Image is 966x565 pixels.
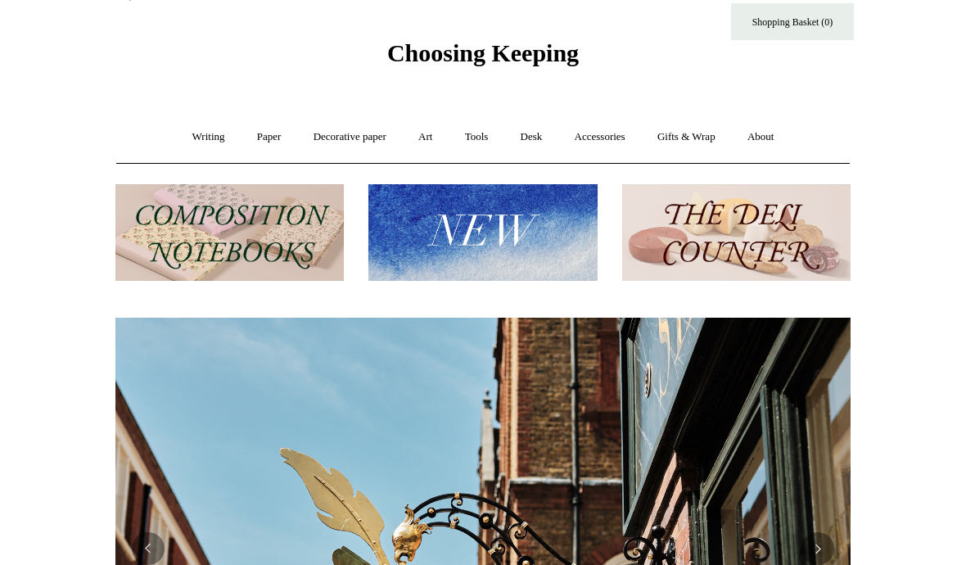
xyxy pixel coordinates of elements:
[801,532,834,565] button: Next
[115,184,344,282] img: 202302 Composition ledgers.jpg__PID:69722ee6-fa44-49dd-a067-31375e5d54ec
[387,39,579,66] span: Choosing Keeping
[387,52,579,64] a: Choosing Keeping
[368,184,597,282] img: New.jpg__PID:f73bdf93-380a-4a35-bcfe-7823039498e1
[132,532,165,565] button: Previous
[731,3,854,40] a: Shopping Basket (0)
[560,115,640,159] a: Accessories
[178,115,240,159] a: Writing
[450,115,503,159] a: Tools
[733,115,789,159] a: About
[299,115,401,159] a: Decorative paper
[404,115,447,159] a: Art
[242,115,296,159] a: Paper
[506,115,557,159] a: Desk
[643,115,730,159] a: Gifts & Wrap
[622,184,851,282] img: The Deli Counter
